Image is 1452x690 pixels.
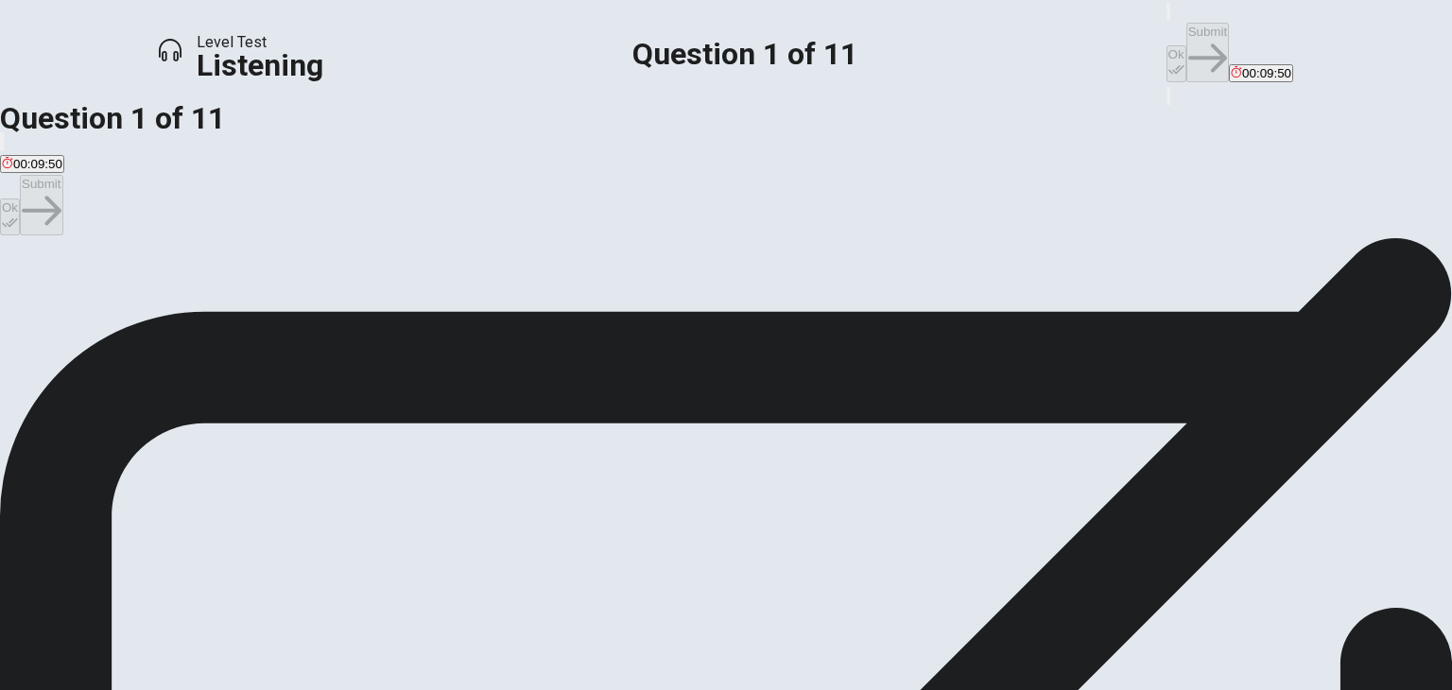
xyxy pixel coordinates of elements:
[197,31,323,54] span: Level Test
[1186,23,1229,82] button: Submit
[632,43,857,65] h1: Question 1 of 11
[13,157,62,171] span: 00:09:50
[20,175,62,234] button: Submit
[1167,45,1186,82] button: Ok
[1229,64,1293,82] button: 00:09:50
[197,54,323,77] h1: Listening
[1242,66,1291,80] span: 00:09:50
